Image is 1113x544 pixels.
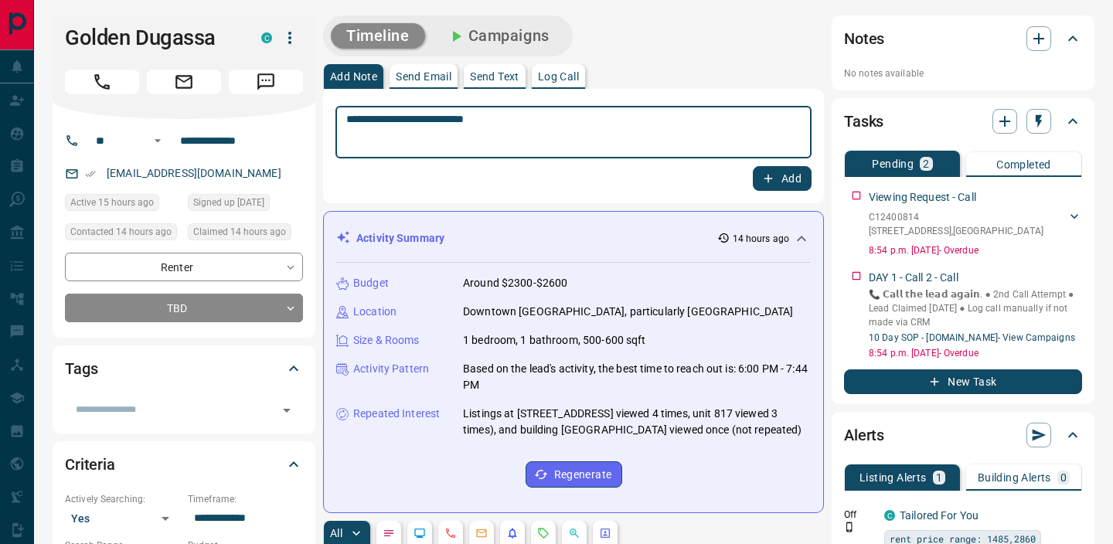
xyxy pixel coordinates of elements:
button: Add [753,166,812,191]
p: 8:54 p.m. [DATE] - Overdue [869,243,1082,257]
svg: Calls [444,527,457,539]
p: Repeated Interest [353,406,440,422]
a: 10 Day SOP - [DOMAIN_NAME]- View Campaigns [869,332,1075,343]
p: Viewing Request - Call [869,189,976,206]
div: Fri Sep 12 2025 [65,194,180,216]
p: Send Email [396,71,451,82]
svg: Opportunities [568,527,580,539]
div: Yes [65,506,180,531]
p: C12400814 [869,210,1043,224]
button: Open [148,131,167,150]
span: Call [65,70,139,94]
h1: Golden Dugassa [65,25,238,50]
div: Fri Sep 12 2025 [188,223,303,245]
svg: Push Notification Only [844,522,855,532]
div: TBD [65,294,303,322]
svg: Agent Actions [599,527,611,539]
h2: Tasks [844,109,883,134]
div: Renter [65,253,303,281]
p: DAY 1 - Call 2 - Call [869,270,958,286]
div: condos.ca [261,32,272,43]
span: Signed up [DATE] [193,195,264,210]
div: Notes [844,20,1082,57]
p: Building Alerts [978,472,1051,483]
p: Log Call [538,71,579,82]
div: Sat Apr 01 2023 [188,194,303,216]
p: Actively Searching: [65,492,180,506]
p: Completed [996,159,1051,170]
div: Criteria [65,446,303,483]
button: Regenerate [526,461,622,488]
button: Campaigns [431,23,565,49]
svg: Email Verified [85,168,96,179]
button: Timeline [331,23,425,49]
p: Listings at [STREET_ADDRESS] viewed 4 times, unit 817 viewed 3 times), and building [GEOGRAPHIC_D... [463,406,811,438]
svg: Listing Alerts [506,527,519,539]
div: Fri Sep 12 2025 [65,223,180,245]
svg: Notes [383,527,395,539]
p: 1 bedroom, 1 bathroom, 500-600 sqft [463,332,646,348]
p: Budget [353,275,389,291]
h2: Notes [844,26,884,51]
div: Tasks [844,103,1082,140]
div: Alerts [844,416,1082,454]
svg: Requests [537,527,550,539]
p: Based on the lead's activity, the best time to reach out is: 6:00 PM - 7:44 PM [463,361,811,393]
p: 1 [936,472,942,483]
h2: Tags [65,356,97,381]
button: Open [276,399,298,421]
p: 14 hours ago [733,232,789,246]
span: Active 15 hours ago [70,195,154,210]
p: Send Text [470,71,519,82]
svg: Emails [475,527,488,539]
p: Activity Pattern [353,361,429,377]
p: Location [353,304,397,320]
div: Tags [65,350,303,387]
p: Timeframe: [188,492,303,506]
p: Size & Rooms [353,332,420,348]
a: [EMAIL_ADDRESS][DOMAIN_NAME] [107,167,281,179]
div: condos.ca [884,510,895,521]
p: Downtown [GEOGRAPHIC_DATA], particularly [GEOGRAPHIC_DATA] [463,304,794,320]
p: Listing Alerts [859,472,927,483]
p: Add Note [330,71,377,82]
p: Off [844,508,875,522]
p: No notes available [844,66,1082,80]
a: Tailored For You [900,509,979,522]
p: Pending [872,158,914,169]
button: New Task [844,369,1082,394]
span: Claimed 14 hours ago [193,224,286,240]
p: All [330,528,342,539]
p: 8:54 p.m. [DATE] - Overdue [869,346,1082,360]
div: Activity Summary14 hours ago [336,224,811,253]
span: Contacted 14 hours ago [70,224,172,240]
p: [STREET_ADDRESS] , [GEOGRAPHIC_DATA] [869,224,1043,238]
div: C12400814[STREET_ADDRESS],[GEOGRAPHIC_DATA] [869,207,1082,241]
h2: Alerts [844,423,884,447]
p: 2 [923,158,929,169]
svg: Lead Browsing Activity [414,527,426,539]
h2: Criteria [65,452,115,477]
p: 📞 𝗖𝗮𝗹𝗹 𝘁𝗵𝗲 𝗹𝗲𝗮𝗱 𝗮𝗴𝗮𝗶𝗻. ● 2nd Call Attempt ● Lead Claimed [DATE] ‎● Log call manually if not made ... [869,287,1082,329]
span: Email [147,70,221,94]
p: 0 [1060,472,1067,483]
span: Message [229,70,303,94]
p: Around $2300-$2600 [463,275,567,291]
p: Activity Summary [356,230,444,246]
